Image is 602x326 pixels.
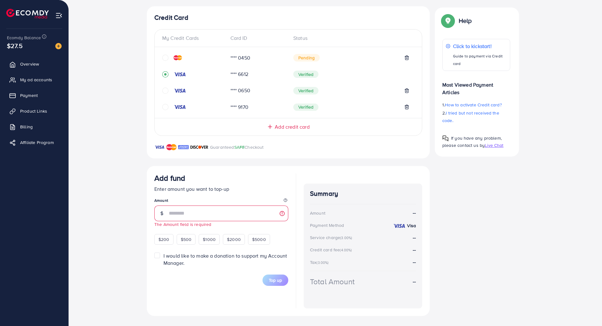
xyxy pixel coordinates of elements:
strong: -- [413,246,416,253]
span: $27.5 [7,41,23,50]
svg: circle [162,55,168,61]
h3: Add fund [154,174,185,183]
img: brand [154,143,165,151]
span: $1000 [203,236,216,243]
span: SAFE [234,144,245,150]
img: credit [174,104,186,110]
a: Billing [5,120,64,133]
iframe: Chat [575,298,597,321]
svg: circle [162,88,168,94]
small: (3.00%) [340,235,352,240]
img: credit [174,72,186,77]
img: image [55,43,62,49]
img: credit [393,223,406,228]
span: $5000 [252,236,266,243]
small: (4.00%) [340,248,352,253]
span: $500 [181,236,192,243]
span: How to activate Credit card? [445,102,501,108]
a: Affiliate Program [5,136,64,149]
div: Credit card fee [310,247,354,253]
p: Most Viewed Payment Articles [442,76,510,96]
div: My Credit Cards [162,35,225,42]
img: credit [174,55,182,60]
img: menu [55,12,63,19]
h4: Summary [310,190,416,198]
img: brand [166,143,177,151]
strong: -- [413,209,416,216]
span: Product Links [20,108,47,114]
span: Top up [269,277,282,283]
strong: -- [413,234,416,241]
img: Popup guide [442,15,454,26]
div: Total Amount [310,276,355,287]
button: Top up [262,275,288,286]
strong: -- [413,278,416,285]
span: Verified [293,104,318,111]
span: Overview [20,61,39,67]
span: My ad accounts [20,77,52,83]
small: The Amount field is required [154,221,211,227]
img: brand [178,143,189,151]
h4: Credit Card [154,14,422,22]
img: logo [6,9,49,19]
legend: Amount [154,198,288,206]
a: Product Links [5,105,64,117]
p: Enter amount you want to top-up [154,185,288,193]
p: Help [459,17,472,24]
span: I tried but not received the code. [442,110,499,124]
span: Verified [293,87,318,94]
div: Card ID [225,35,289,42]
span: Add credit card [275,123,309,131]
a: Payment [5,89,64,102]
span: If you have any problem, please contact us by [442,135,502,148]
a: My ad accounts [5,73,64,86]
span: Verified [293,71,318,78]
span: $200 [158,236,169,243]
span: Pending [293,54,320,61]
span: Billing [20,124,33,130]
strong: Visa [407,222,416,229]
svg: record circle [162,71,168,77]
p: 2. [442,109,510,124]
p: 1. [442,101,510,109]
img: brand [190,143,208,151]
div: Tax [310,259,331,265]
span: Payment [20,92,38,99]
div: Amount [310,210,325,216]
div: Payment Method [310,222,344,228]
p: Click to kickstart! [453,42,507,50]
a: Overview [5,58,64,70]
small: (3.00%) [317,260,329,265]
p: Guide to payment via Credit card [453,52,507,67]
p: Guaranteed Checkout [210,143,264,151]
span: Live Chat [485,142,503,148]
img: Popup guide [442,135,449,142]
span: I would like to make a donation to support my Account Manager. [163,252,287,266]
div: Service charge [310,234,354,241]
span: Ecomdy Balance [7,35,41,41]
svg: circle [162,104,168,110]
strong: -- [413,259,416,265]
span: $2000 [227,236,241,243]
img: credit [174,88,186,93]
span: Affiliate Program [20,139,54,146]
div: Status [288,35,414,42]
